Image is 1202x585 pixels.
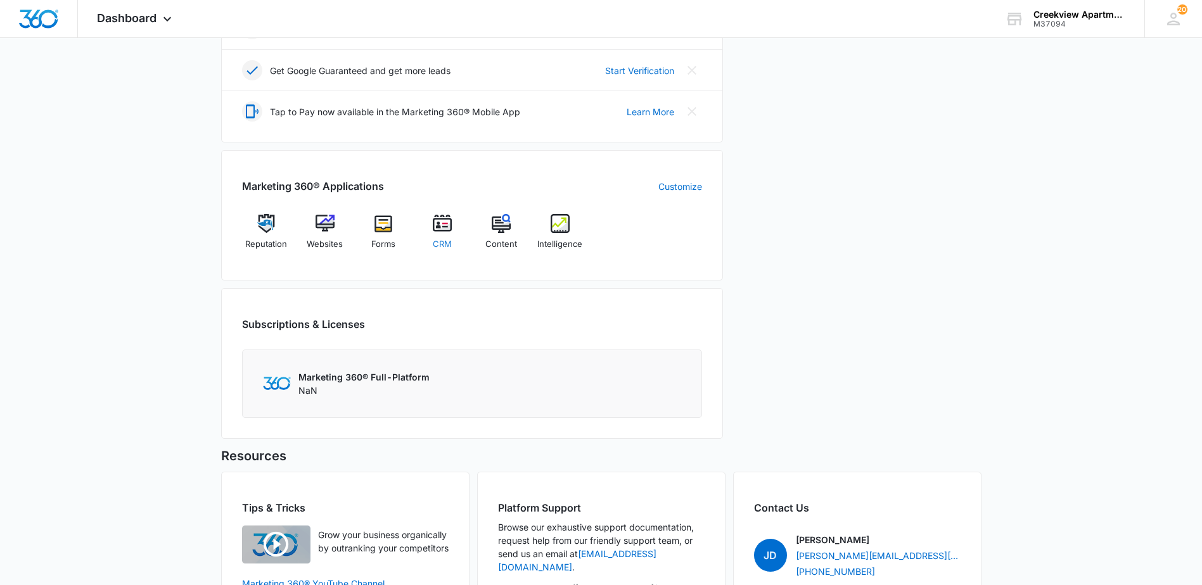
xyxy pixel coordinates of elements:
h2: Platform Support [498,500,705,515]
span: Intelligence [537,238,582,251]
span: Websites [307,238,343,251]
img: Quick Overview Video [242,525,310,563]
p: Marketing 360® Full-Platform [298,370,430,384]
a: Customize [658,180,702,193]
h2: Marketing 360® Applications [242,179,384,194]
h2: Tips & Tricks [242,500,449,515]
a: Start Verification [605,64,674,77]
h2: Subscriptions & Licenses [242,317,365,332]
a: Intelligence [535,214,584,260]
span: Content [485,238,517,251]
div: account name [1033,9,1126,20]
p: Tap to Pay now available in the Marketing 360® Mobile App [270,105,520,118]
a: Learn More [627,105,674,118]
a: [EMAIL_ADDRESS][DOMAIN_NAME] [498,548,656,572]
h5: Resources [221,446,981,465]
span: 207 [1177,4,1187,15]
p: Browse our exhaustive support documentation, request help from our friendly support team, or send... [498,520,705,574]
a: Reputation [242,214,291,260]
a: Websites [300,214,349,260]
a: Forms [359,214,408,260]
div: notifications count [1177,4,1187,15]
h2: Contact Us [754,500,961,515]
span: JD [754,539,787,572]
div: account id [1033,20,1126,28]
a: CRM [418,214,467,260]
span: Forms [371,238,395,251]
span: Dashboard [97,11,157,25]
img: Marketing 360 Logo [263,377,291,390]
p: Get Google Guaranteed and get more leads [270,64,451,77]
div: NaN [298,370,430,397]
a: Content [477,214,526,260]
span: Reputation [245,238,287,251]
p: [PERSON_NAME] [796,533,869,546]
p: Grow your business organically by outranking your competitors [318,528,449,555]
button: Close [682,101,702,122]
span: CRM [433,238,452,251]
a: [PHONE_NUMBER] [796,565,875,578]
button: Close [682,60,702,80]
a: [PERSON_NAME][EMAIL_ADDRESS][PERSON_NAME][DOMAIN_NAME] [796,549,961,562]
